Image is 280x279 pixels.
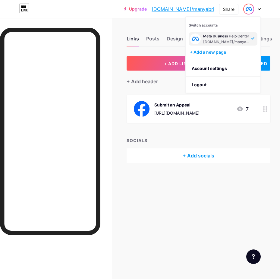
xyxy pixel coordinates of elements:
div: + Add header [127,78,158,85]
div: Design [167,35,183,46]
div: SOCIALS [127,137,270,144]
a: Account settings [186,60,260,77]
span: + ADD LINK [164,61,190,66]
button: + ADD LINK [127,56,228,71]
img: Manya Brigg [190,33,201,44]
div: [DOMAIN_NAME]/manyabri [203,40,250,44]
span: Switch accounts [189,23,218,27]
div: + Add socials [127,148,270,163]
img: Manya Brigg [244,4,253,14]
div: + Add a new page [190,49,257,55]
div: Settings [253,35,272,46]
div: [URL][DOMAIN_NAME] [154,110,200,116]
div: Submit an Appeal [154,102,200,108]
div: Meta Business Help Center [203,34,250,39]
a: Upgrade [124,7,147,11]
img: Submit an Appeal [134,101,149,117]
a: [DOMAIN_NAME]/manyabri [152,5,214,13]
div: Posts [146,35,159,46]
li: Logout [186,77,260,93]
div: 7 [236,105,249,113]
div: Links [127,35,139,46]
div: Share [223,6,234,12]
